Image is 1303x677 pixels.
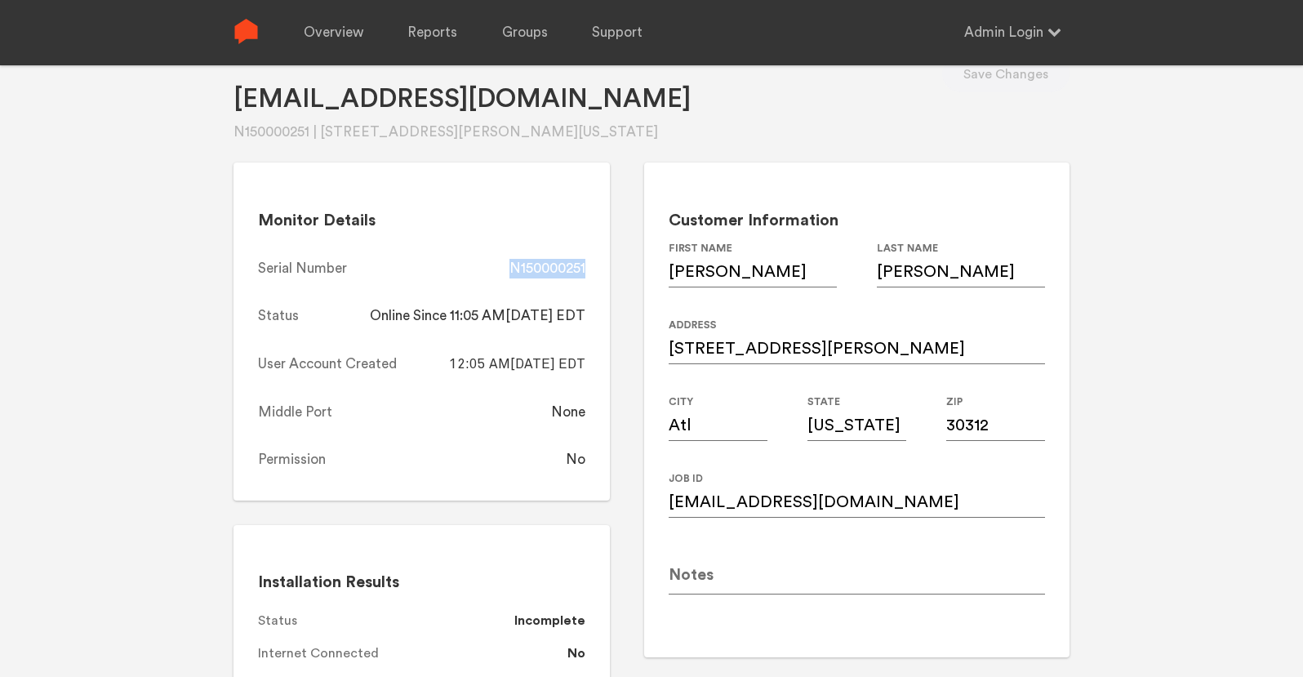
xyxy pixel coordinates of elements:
div: N150000251 | [STREET_ADDRESS][PERSON_NAME][US_STATE] [233,122,691,142]
div: Middle Port [258,403,332,422]
div: None [551,403,585,422]
dd: No [567,637,585,670]
h2: Customer Information [669,211,1045,231]
div: User Account Created [258,354,397,374]
h2: Monitor Details [258,211,585,231]
div: N150000251 [509,259,585,278]
div: Status [258,306,299,326]
div: Permission [258,450,326,470]
dd: Incomplete [514,604,585,637]
h2: Installation Results [258,572,585,593]
img: Sense Logo [233,19,259,44]
div: Online Since 11:05 AM[DATE] EDT [370,306,585,326]
div: Serial Number [258,259,347,278]
span: Internet Connected [258,644,559,663]
span: Status [258,611,506,630]
h1: [EMAIL_ADDRESS][DOMAIN_NAME] [233,82,691,116]
div: No [566,450,585,470]
button: Save Changes [942,56,1070,92]
span: 12:05 AM[DATE] EDT [449,355,585,372]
